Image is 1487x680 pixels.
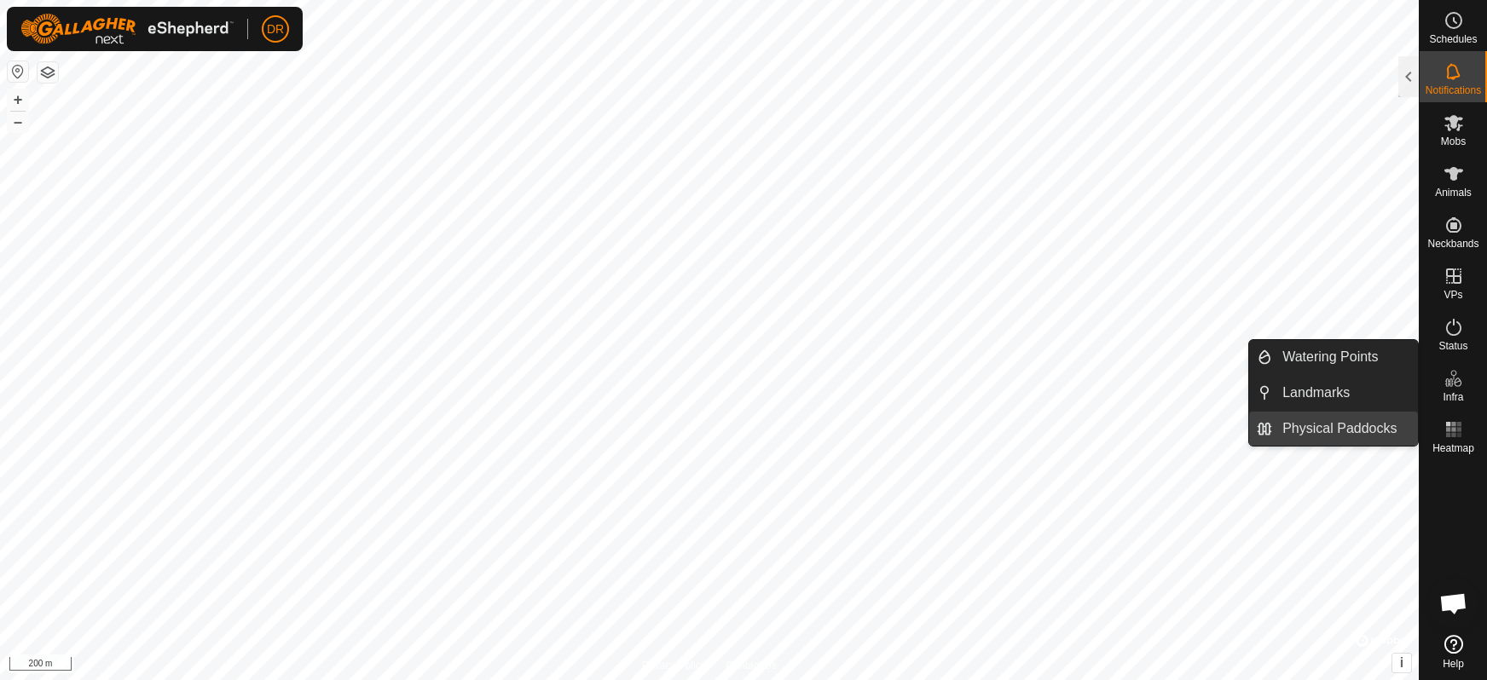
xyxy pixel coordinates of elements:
[1400,655,1403,670] span: i
[1272,340,1418,374] a: Watering Points
[1443,392,1463,402] span: Infra
[8,61,28,82] button: Reset Map
[1441,136,1466,147] span: Mobs
[1282,347,1378,367] span: Watering Points
[1282,383,1350,403] span: Landmarks
[1420,628,1487,676] a: Help
[1392,654,1411,672] button: i
[38,62,58,83] button: Map Layers
[1272,412,1418,446] a: Physical Paddocks
[1444,290,1462,300] span: VPs
[1432,443,1474,453] span: Heatmap
[1428,578,1479,629] div: Open chat
[1249,340,1418,374] li: Watering Points
[1438,341,1467,351] span: Status
[1249,376,1418,410] li: Landmarks
[1429,34,1477,44] span: Schedules
[1272,376,1418,410] a: Landmarks
[20,14,234,44] img: Gallagher Logo
[1282,418,1397,439] span: Physical Paddocks
[1426,85,1481,95] span: Notifications
[642,658,706,673] a: Privacy Policy
[8,112,28,132] button: –
[1249,412,1418,446] li: Physical Paddocks
[8,89,28,110] button: +
[726,658,777,673] a: Contact Us
[1427,239,1478,249] span: Neckbands
[267,20,284,38] span: DR
[1443,659,1464,669] span: Help
[1435,187,1472,198] span: Animals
